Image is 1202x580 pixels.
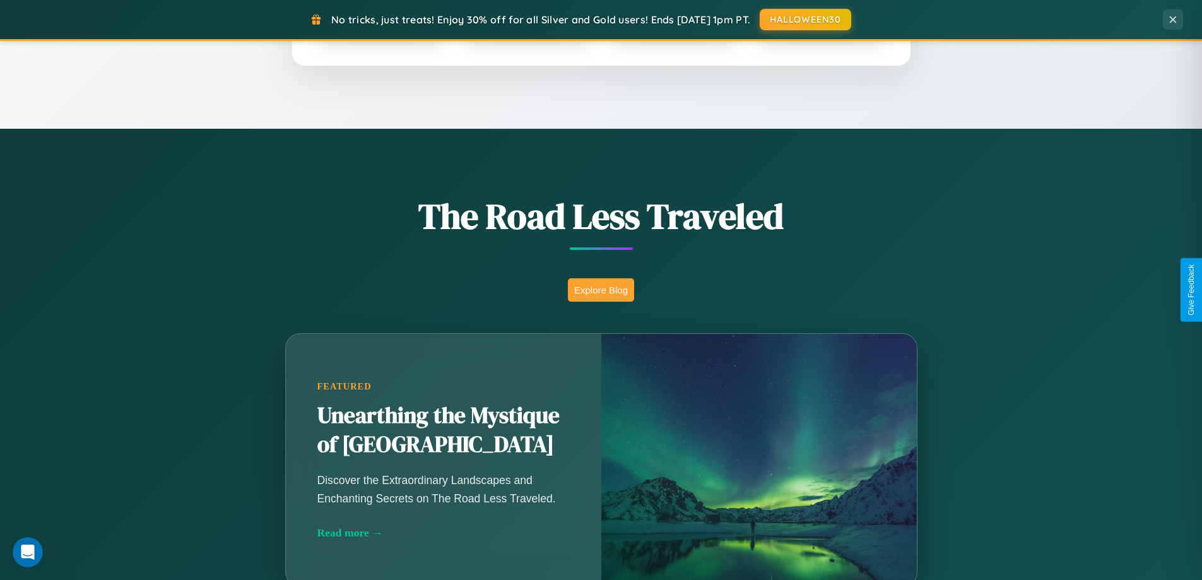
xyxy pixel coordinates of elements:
p: Discover the Extraordinary Landscapes and Enchanting Secrets on The Road Less Traveled. [317,471,570,507]
span: No tricks, just treats! Enjoy 30% off for all Silver and Gold users! Ends [DATE] 1pm PT. [331,13,750,26]
h1: The Road Less Traveled [223,192,980,240]
div: Read more → [317,526,570,540]
div: Give Feedback [1187,264,1196,316]
iframe: Intercom live chat [13,537,43,567]
div: Featured [317,381,570,392]
h2: Unearthing the Mystique of [GEOGRAPHIC_DATA] [317,401,570,459]
button: HALLOWEEN30 [760,9,851,30]
button: Explore Blog [568,278,634,302]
